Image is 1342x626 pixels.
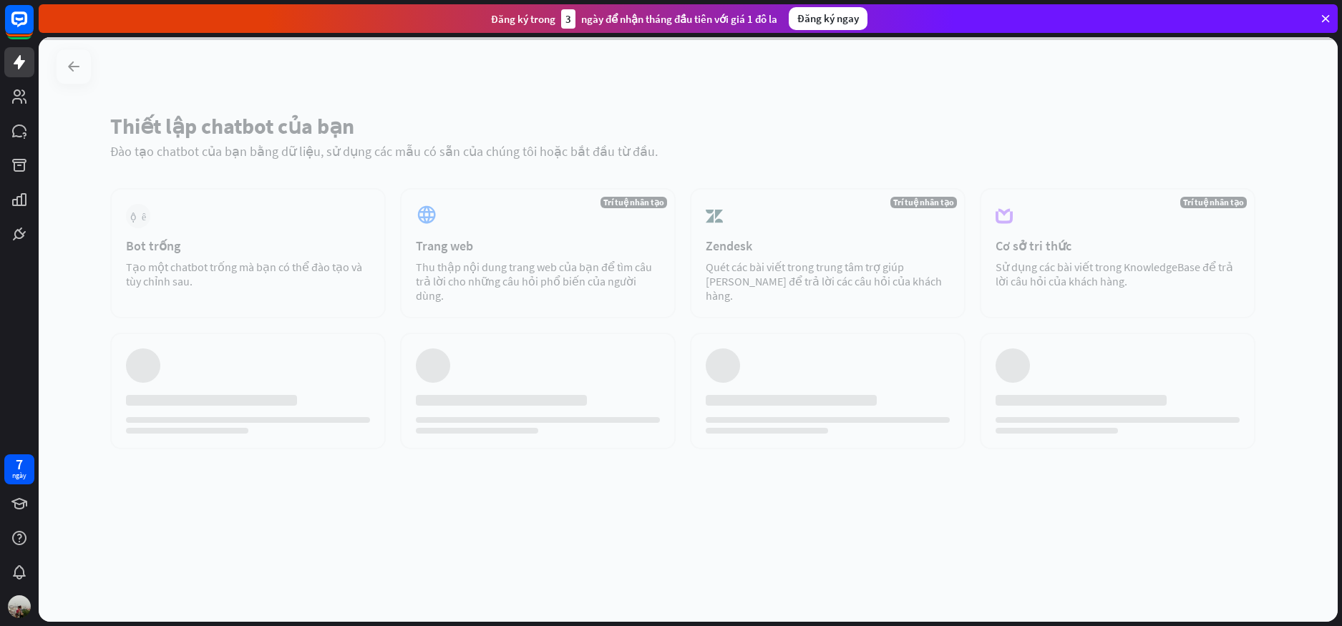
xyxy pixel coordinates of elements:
[16,455,23,473] font: 7
[581,12,777,26] font: ngày để nhận tháng đầu tiên với giá 1 đô la
[491,12,555,26] font: Đăng ký trong
[12,471,26,480] font: ngày
[797,11,859,25] font: Đăng ký ngay
[4,454,34,484] a: 7 ngày
[565,12,571,26] font: 3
